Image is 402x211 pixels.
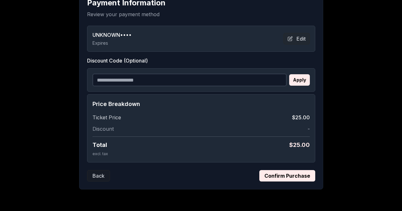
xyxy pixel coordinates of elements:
[289,141,310,149] span: $ 25.00
[92,31,132,39] span: UNKNOWN ••••
[92,40,132,46] p: Expires
[92,125,114,133] span: Discount
[283,33,310,44] button: Edit
[92,151,108,156] span: excl. tax
[92,114,121,121] span: Ticket Price
[308,125,310,133] span: -
[92,100,310,109] h4: Price Breakdown
[289,74,310,86] button: Apply
[87,57,315,64] label: Discount Code (Optional)
[87,10,315,18] p: Review your payment method
[92,141,107,149] span: Total
[292,114,310,121] span: $25.00
[259,170,315,181] button: Confirm Purchase
[87,170,110,181] button: Back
